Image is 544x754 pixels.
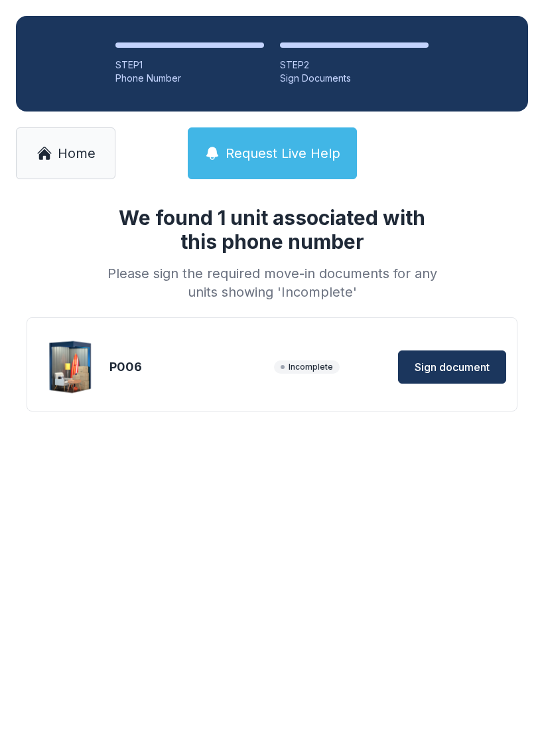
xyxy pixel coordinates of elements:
h1: We found 1 unit associated with this phone number [102,206,442,254]
div: Please sign the required move-in documents for any units showing 'Incomplete' [102,264,442,301]
span: Request Live Help [226,144,340,163]
span: Sign document [415,359,490,375]
div: Phone Number [115,72,264,85]
span: Incomplete [274,360,340,374]
div: STEP 2 [280,58,429,72]
div: STEP 1 [115,58,264,72]
span: Home [58,144,96,163]
div: P006 [109,358,269,376]
div: Sign Documents [280,72,429,85]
